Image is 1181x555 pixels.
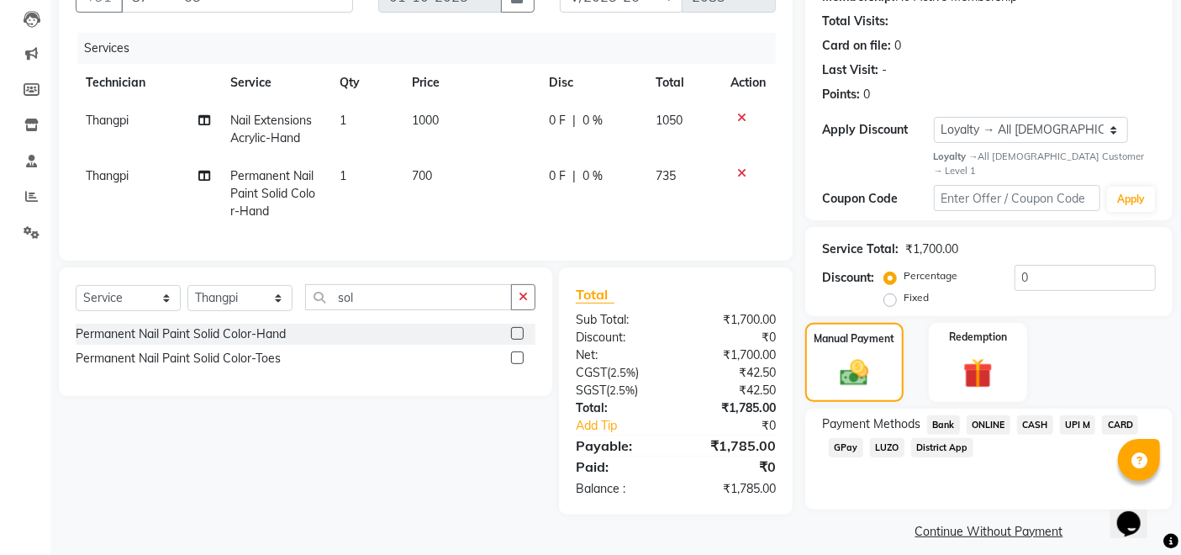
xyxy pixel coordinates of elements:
[572,167,576,185] span: |
[563,329,676,346] div: Discount:
[576,365,607,380] span: CGST
[583,167,603,185] span: 0 %
[863,86,870,103] div: 0
[911,438,973,457] span: District App
[809,523,1169,541] a: Continue Without Payment
[563,417,694,435] a: Add Tip
[815,331,895,346] label: Manual Payment
[822,190,933,208] div: Coupon Code
[967,415,1010,435] span: ONLINE
[822,121,933,139] div: Apply Discount
[563,457,676,477] div: Paid:
[934,150,1156,178] div: All [DEMOGRAPHIC_DATA] Customer → Level 1
[609,383,635,397] span: 2.5%
[822,269,874,287] div: Discount:
[563,311,676,329] div: Sub Total:
[822,37,891,55] div: Card on file:
[1060,415,1096,435] span: UPI M
[870,438,904,457] span: LUZO
[676,311,788,329] div: ₹1,700.00
[340,168,346,183] span: 1
[829,438,863,457] span: GPay
[305,284,512,310] input: Search or Scan
[86,168,129,183] span: Thangpi
[563,346,676,364] div: Net:
[549,112,566,129] span: 0 F
[646,64,720,102] th: Total
[676,399,788,417] div: ₹1,785.00
[831,357,877,389] img: _cash.svg
[563,364,676,382] div: ( )
[720,64,776,102] th: Action
[676,457,788,477] div: ₹0
[1102,415,1138,435] span: CARD
[904,268,957,283] label: Percentage
[413,113,440,128] span: 1000
[676,436,788,456] div: ₹1,785.00
[86,113,129,128] span: Thangpi
[76,350,281,367] div: Permanent Nail Paint Solid Color-Toes
[563,382,676,399] div: ( )
[1107,187,1155,212] button: Apply
[656,113,683,128] span: 1050
[76,64,220,102] th: Technician
[676,329,788,346] div: ₹0
[413,168,433,183] span: 700
[822,13,888,30] div: Total Visits:
[583,112,603,129] span: 0 %
[610,366,635,379] span: 2.5%
[563,399,676,417] div: Total:
[330,64,402,102] th: Qty
[572,112,576,129] span: |
[676,346,788,364] div: ₹1,700.00
[822,86,860,103] div: Points:
[563,436,676,456] div: Payable:
[230,168,315,219] span: Permanent Nail Paint Solid Color-Hand
[220,64,330,102] th: Service
[76,325,286,343] div: Permanent Nail Paint Solid Color-Hand
[576,383,606,398] span: SGST
[905,240,958,258] div: ₹1,700.00
[656,168,676,183] span: 735
[822,240,899,258] div: Service Total:
[1110,488,1164,538] iframe: chat widget
[695,417,789,435] div: ₹0
[230,113,312,145] span: Nail Extensions Acrylic-Hand
[676,364,788,382] div: ₹42.50
[927,415,960,435] span: Bank
[1017,415,1053,435] span: CASH
[539,64,646,102] th: Disc
[576,286,614,304] span: Total
[822,415,920,433] span: Payment Methods
[934,151,978,162] strong: Loyalty →
[954,355,1002,392] img: _gift.svg
[904,290,929,305] label: Fixed
[549,167,566,185] span: 0 F
[676,382,788,399] div: ₹42.50
[882,61,887,79] div: -
[934,185,1100,211] input: Enter Offer / Coupon Code
[949,330,1007,345] label: Redemption
[822,61,878,79] div: Last Visit:
[340,113,346,128] span: 1
[77,33,788,64] div: Services
[403,64,539,102] th: Price
[676,480,788,498] div: ₹1,785.00
[563,480,676,498] div: Balance :
[894,37,901,55] div: 0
